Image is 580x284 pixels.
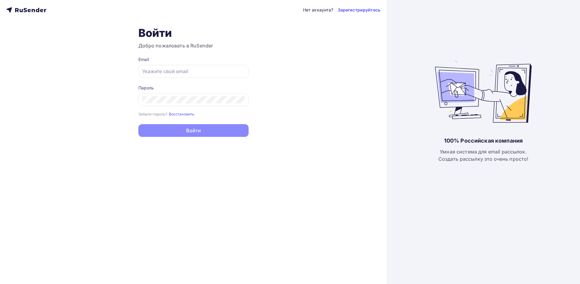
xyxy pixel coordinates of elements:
[138,124,249,137] button: Войти
[169,111,195,116] a: Восстановить
[138,85,249,91] div: Пароль
[142,68,245,75] input: Укажите свой email
[169,112,195,116] small: Восстановить
[138,42,249,49] h3: Добро пожаловать в RuSender
[438,148,529,163] div: Умная система для email рассылок. Создать рассылку это очень просто!
[303,7,333,13] div: Нет аккаунта?
[138,56,249,63] div: Email
[138,26,249,40] h1: Войти
[138,112,168,116] small: Забыли пароль?
[338,7,380,13] a: Зарегистрируйтесь
[444,137,523,144] div: 100% Российская компания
